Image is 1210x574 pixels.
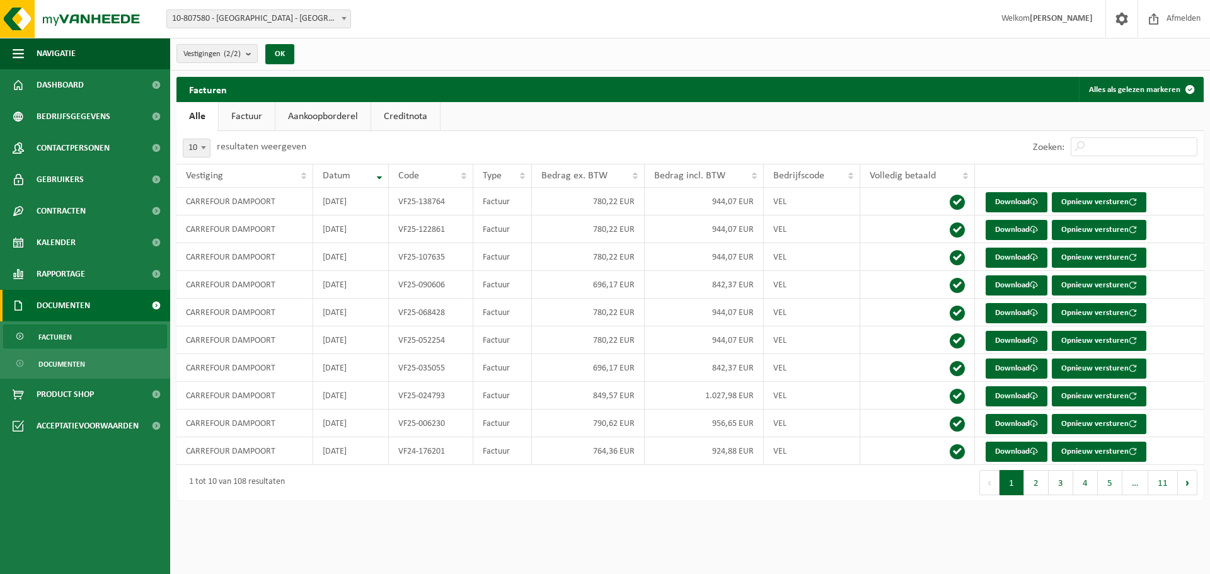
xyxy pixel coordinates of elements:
span: Bedrag ex. BTW [541,171,608,181]
td: CARREFOUR DAMPOORT [176,243,313,271]
td: VF25-006230 [389,410,473,437]
td: VF25-090606 [389,271,473,299]
td: VEL [764,410,860,437]
td: VEL [764,326,860,354]
span: Dashboard [37,69,84,101]
td: VEL [764,215,860,243]
td: [DATE] [313,215,389,243]
span: Contracten [37,195,86,227]
label: Zoeken: [1033,142,1064,152]
button: Next [1178,470,1197,495]
td: 944,07 EUR [645,243,764,271]
td: [DATE] [313,354,389,382]
td: VEL [764,243,860,271]
a: Download [986,359,1047,379]
td: CARREFOUR DAMPOORT [176,188,313,215]
a: Download [986,386,1047,406]
div: 1 tot 10 van 108 resultaten [183,471,285,494]
span: Contactpersonen [37,132,110,164]
a: Download [986,442,1047,462]
span: Rapportage [37,258,85,290]
button: Opnieuw versturen [1052,359,1146,379]
td: CARREFOUR DAMPOORT [176,215,313,243]
a: Download [986,414,1047,434]
button: Opnieuw versturen [1052,248,1146,268]
td: 924,88 EUR [645,437,764,465]
td: VEL [764,382,860,410]
span: Datum [323,171,350,181]
span: Bedrijfsgegevens [37,101,110,132]
span: 10-807580 - CARREFOUR DAMPOORT - GENT [167,10,350,28]
label: resultaten weergeven [217,142,306,152]
span: Vestigingen [183,45,241,64]
a: Download [986,303,1047,323]
span: Code [398,171,419,181]
td: VEL [764,354,860,382]
button: OK [265,44,294,64]
td: Factuur [473,188,532,215]
td: Factuur [473,215,532,243]
h2: Facturen [176,77,239,101]
span: Gebruikers [37,164,84,195]
td: VEL [764,437,860,465]
span: Documenten [38,352,85,376]
button: Opnieuw versturen [1052,386,1146,406]
td: [DATE] [313,382,389,410]
td: Factuur [473,354,532,382]
td: VEL [764,271,860,299]
span: Bedrag incl. BTW [654,171,725,181]
td: CARREFOUR DAMPOORT [176,382,313,410]
td: Factuur [473,410,532,437]
a: Download [986,220,1047,240]
td: 764,36 EUR [532,437,645,465]
button: Opnieuw versturen [1052,275,1146,296]
td: [DATE] [313,326,389,354]
td: CARREFOUR DAMPOORT [176,354,313,382]
td: 696,17 EUR [532,354,645,382]
a: Documenten [3,352,167,376]
td: 944,07 EUR [645,188,764,215]
button: Opnieuw versturen [1052,220,1146,240]
span: Bedrijfscode [773,171,824,181]
a: Download [986,248,1047,268]
td: CARREFOUR DAMPOORT [176,437,313,465]
td: [DATE] [313,188,389,215]
td: VF25-107635 [389,243,473,271]
button: 3 [1049,470,1073,495]
button: Opnieuw versturen [1052,442,1146,462]
td: VF24-176201 [389,437,473,465]
span: Type [483,171,502,181]
td: 780,22 EUR [532,243,645,271]
span: Documenten [37,290,90,321]
td: 780,22 EUR [532,215,645,243]
td: [DATE] [313,243,389,271]
td: 1.027,98 EUR [645,382,764,410]
button: 11 [1148,470,1178,495]
a: Creditnota [371,102,440,131]
td: CARREFOUR DAMPOORT [176,326,313,354]
span: 10-807580 - CARREFOUR DAMPOORT - GENT [166,9,351,28]
button: 5 [1098,470,1122,495]
td: Factuur [473,243,532,271]
td: VF25-138764 [389,188,473,215]
span: Facturen [38,325,72,349]
td: VEL [764,299,860,326]
button: Opnieuw versturen [1052,331,1146,351]
td: VEL [764,188,860,215]
a: Download [986,331,1047,351]
span: Kalender [37,227,76,258]
td: [DATE] [313,299,389,326]
button: Opnieuw versturen [1052,192,1146,212]
span: Product Shop [37,379,94,410]
td: 849,57 EUR [532,382,645,410]
td: [DATE] [313,437,389,465]
td: Factuur [473,382,532,410]
count: (2/2) [224,50,241,58]
td: VF25-068428 [389,299,473,326]
td: CARREFOUR DAMPOORT [176,410,313,437]
td: 780,22 EUR [532,326,645,354]
button: 1 [1000,470,1024,495]
td: 696,17 EUR [532,271,645,299]
a: Factuur [219,102,275,131]
td: Factuur [473,326,532,354]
